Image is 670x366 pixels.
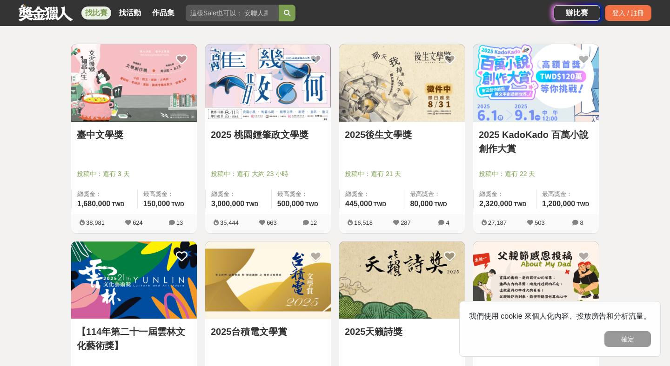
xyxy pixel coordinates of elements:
div: 登入 / 註冊 [605,5,651,21]
span: TWD [306,201,318,208]
span: TWD [246,201,258,208]
span: TWD [112,201,124,208]
a: 2025台積電文學賞 [211,325,325,339]
a: 2025後生文學獎 [345,128,459,142]
button: 確定 [604,331,651,347]
span: 投稿中：還有 22 天 [479,169,593,179]
span: 總獎金： [345,190,398,199]
span: 150,000 [143,200,170,208]
a: 作品集 [148,7,178,20]
a: Cover Image [473,242,599,320]
a: 辦比賽 [554,5,600,21]
span: TWD [514,201,526,208]
span: 3,000,000 [211,200,244,208]
a: 找比賽 [81,7,111,20]
span: 總獎金： [211,190,266,199]
span: 38,981 [86,219,105,226]
img: Cover Image [71,242,197,319]
span: 13 [176,219,183,226]
a: 找活動 [115,7,145,20]
span: 4 [446,219,449,226]
img: Cover Image [473,44,599,122]
input: 這樣Sale也可以： 安聯人壽創意銷售法募集 [186,5,279,21]
a: 2025 KadoKado 百萬小說創作大賞 [479,128,593,156]
span: TWD [576,201,589,208]
a: Cover Image [71,242,197,320]
img: Cover Image [473,242,599,319]
a: 臺中文學獎 [77,128,191,142]
span: 最高獎金： [410,190,459,199]
img: Cover Image [339,44,465,122]
span: 500,000 [277,200,304,208]
a: Cover Image [339,242,465,320]
span: 503 [535,219,545,226]
span: 2,320,000 [479,200,512,208]
span: 1,200,000 [542,200,575,208]
span: 最高獎金： [277,190,325,199]
img: Cover Image [205,44,331,122]
span: 總獎金： [479,190,530,199]
span: 80,000 [410,200,433,208]
a: 2025天籟詩獎 [345,325,459,339]
span: 最高獎金： [143,190,191,199]
span: 445,000 [345,200,372,208]
span: 最高獎金： [542,190,593,199]
span: 12 [310,219,317,226]
span: 投稿中：還有 3 天 [77,169,191,179]
img: Cover Image [339,242,465,319]
span: 27,187 [488,219,507,226]
span: 投稿中：還有 大約 23 小時 [211,169,325,179]
a: 【114年第二十一屆雲林文化藝術獎】 [77,325,191,353]
img: Cover Image [205,242,331,319]
span: 1,680,000 [77,200,110,208]
a: 2025 桃園鍾肇政文學獎 [211,128,325,142]
span: 287 [401,219,411,226]
span: 我們使用 cookie 來個人化內容、投放廣告和分析流量。 [469,312,651,320]
span: 總獎金： [77,190,132,199]
img: Cover Image [71,44,197,122]
span: 8 [580,219,583,226]
span: 16,518 [354,219,373,226]
span: 624 [133,219,143,226]
span: 35,444 [220,219,239,226]
span: TWD [434,201,447,208]
span: 投稿中：還有 21 天 [345,169,459,179]
span: 663 [267,219,277,226]
a: Cover Image [205,242,331,320]
span: TWD [374,201,386,208]
span: TWD [172,201,184,208]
